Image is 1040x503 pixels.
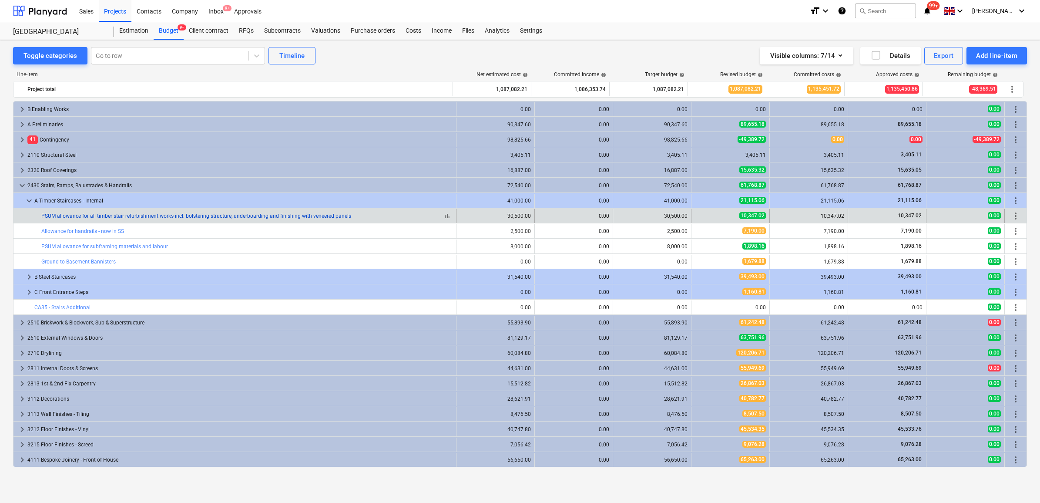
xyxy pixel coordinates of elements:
[114,22,154,40] div: Estimation
[223,5,231,11] span: 9+
[535,82,606,96] div: 1,086,353.74
[538,122,609,128] div: 0.00
[27,82,449,96] div: Project total
[773,350,844,356] div: 120,206.71
[1007,84,1017,95] span: More actions
[617,182,688,189] div: 72,540.00
[23,50,77,61] div: Toggle categories
[17,180,27,191] span: keyboard_arrow_down
[760,47,853,64] button: Visible columns:7/14
[460,365,531,371] div: 44,631.00
[988,334,1001,341] span: 0.00
[27,361,453,375] div: 2811 Internal Doors & Screens
[773,396,844,402] div: 40,782.77
[460,243,531,250] div: 8,000.00
[400,22,426,40] div: Costs
[460,259,531,265] div: 0.00
[538,350,609,356] div: 0.00
[41,228,124,234] a: Allowance for handrails - now in SS
[728,85,762,93] span: 1,087,082.21
[617,381,688,387] div: 15,512.82
[988,410,1001,417] span: 0.00
[773,167,844,173] div: 15,635.32
[988,365,1001,371] span: 0.00
[988,273,1001,280] span: 0.00
[1010,272,1021,282] span: More actions
[617,350,688,356] div: 60,084.80
[1010,196,1021,206] span: More actions
[617,335,688,341] div: 81,129.17
[24,287,34,297] span: keyboard_arrow_right
[27,133,453,147] div: Contingency
[17,317,27,328] span: keyboard_arrow_right
[27,407,453,421] div: 3113 Wall Finishes - Tiling
[154,22,184,40] a: Budget9+
[897,395,923,402] span: 40,782.77
[460,335,531,341] div: 81,129.17
[739,182,766,189] span: 61,768.87
[742,243,766,250] span: 1,898.16
[923,6,932,16] i: notifications
[538,426,609,432] div: 0.00
[838,6,846,16] i: Knowledge base
[900,228,923,234] span: 7,190.00
[460,426,531,432] div: 40,747.80
[27,316,453,330] div: 2510 Brickwork & Blockwork, Sub & Superstructure
[178,24,186,30] span: 9+
[515,22,547,40] a: Settings
[948,71,998,78] div: Remaining budget
[460,381,531,387] div: 15,512.82
[1010,378,1021,389] span: More actions
[617,426,688,432] div: 40,747.80
[17,455,27,465] span: keyboard_arrow_right
[17,363,27,374] span: keyboard_arrow_right
[538,274,609,280] div: 0.00
[742,288,766,295] span: 1,160.81
[538,411,609,417] div: 0.00
[773,381,844,387] div: 26,867.03
[1010,180,1021,191] span: More actions
[739,197,766,204] span: 21,115.06
[460,411,531,417] div: 8,476.50
[1010,409,1021,419] span: More actions
[897,426,923,432] span: 45,533.76
[234,22,259,40] a: RFQs
[41,259,116,265] a: Ground to Basement Bannisters
[617,137,688,143] div: 98,825.66
[773,106,844,112] div: 0.00
[1010,439,1021,450] span: More actions
[460,167,531,173] div: 16,887.00
[695,304,766,311] div: 0.00
[279,50,305,61] div: Timeline
[773,335,844,341] div: 63,751.96
[1010,363,1021,374] span: More actions
[739,273,766,280] span: 39,493.00
[739,395,766,402] span: 40,782.77
[988,288,1001,295] span: 0.00
[460,122,531,128] div: 90,347.60
[306,22,346,40] a: Valuations
[34,270,453,284] div: B Steel Staircases
[1010,165,1021,176] span: More actions
[476,71,528,78] div: Net estimated cost
[773,228,844,234] div: 7,190.00
[773,365,844,371] div: 55,949.69
[538,167,609,173] div: 0.00
[27,118,453,132] div: A Preliminaries
[538,304,609,311] div: 0.00
[456,82,527,96] div: 1,087,082.21
[794,71,841,78] div: Committed costs
[900,152,923,158] span: 3,405.11
[742,227,766,234] span: 7,190.00
[739,380,766,387] span: 26,867.03
[1010,135,1021,145] span: More actions
[897,121,923,127] span: 89,655.18
[742,258,766,265] span: 1,679.88
[617,259,688,265] div: 0.00
[617,411,688,417] div: 8,476.50
[852,106,923,112] div: 0.00
[617,167,688,173] div: 16,887.00
[927,1,940,10] span: 99+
